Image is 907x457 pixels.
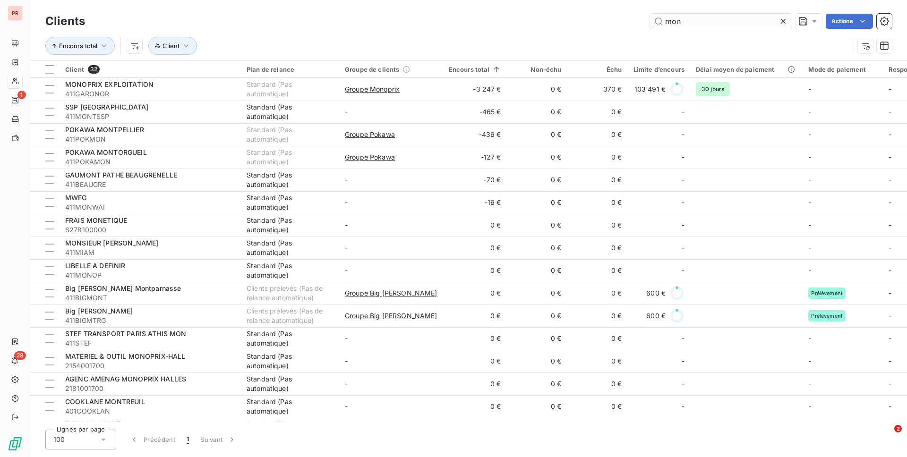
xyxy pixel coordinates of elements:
span: - [345,176,348,184]
span: Client [163,42,180,50]
div: Standard (Pas automatique) [247,102,334,121]
td: -70 € [443,169,507,191]
div: Standard (Pas automatique) [247,261,334,280]
span: SSP [GEOGRAPHIC_DATA] [65,103,148,111]
span: 401COOKLAN [65,406,235,416]
span: - [808,85,811,93]
td: -465 € [443,101,507,123]
span: 411BEAUGRE [65,180,235,189]
span: - [345,402,348,410]
td: 0 € [567,305,628,327]
span: - [682,266,685,275]
span: 100 [53,435,65,444]
span: - [345,357,348,365]
span: - [345,380,348,388]
span: FRAIS MONETIQUE [65,216,127,224]
div: Standard (Pas automatique) [247,397,334,416]
span: - [889,266,891,274]
td: 0 € [443,282,507,305]
span: - [682,152,685,162]
span: - [808,176,811,184]
td: 0 € [567,372,628,395]
td: 0 € [507,418,567,440]
span: 411BIGMTRG [65,316,235,325]
td: 0 € [507,214,567,237]
td: 0 € [567,327,628,350]
span: - [682,130,685,139]
span: MATERIEL & OUTIL MONOPRIX-HALL [65,352,186,360]
span: POKAWA MONTORGUEIL [65,148,147,156]
span: 2181001700 [65,384,235,393]
span: - [889,380,891,388]
td: 0 € [567,259,628,282]
td: 0 € [507,101,567,123]
td: 0 € [567,418,628,440]
span: - [682,243,685,253]
span: 411GARONOR [65,89,235,99]
div: Échu [573,66,622,73]
span: - [889,108,891,116]
td: 0 € [507,146,567,169]
td: 0 € [567,123,628,146]
button: Encours total [45,37,115,55]
span: GAUMONT PATHE BEAUGRENELLE [65,171,177,179]
td: 0 € [443,305,507,327]
span: Groupe Big [PERSON_NAME] [345,311,437,321]
button: Client [148,37,197,55]
div: Standard (Pas automatique) [247,193,334,212]
span: 411STEF [65,339,235,348]
span: - [682,107,685,117]
span: Encours total [59,42,97,50]
td: 0 € [567,214,628,237]
div: Standard (Pas automatique) [247,420,334,439]
span: - [889,153,891,161]
span: AGENC AMENAG MONOPRIX HALLES [65,375,186,383]
span: Groupe Big [PERSON_NAME] [345,288,437,298]
span: - [889,85,891,93]
span: - [682,220,685,230]
span: 411POKMON [65,135,235,144]
td: 0 € [507,372,567,395]
span: - [682,334,685,343]
span: 2 [894,425,902,432]
span: Client [65,66,84,73]
span: - [808,153,811,161]
iframe: Intercom live chat [875,425,898,448]
span: 30 jours [696,82,730,96]
span: - [889,176,891,184]
span: - [808,357,811,365]
td: 0 € [507,191,567,214]
span: - [889,312,891,320]
button: Suivant [195,430,242,449]
div: Standard (Pas automatique) [247,329,334,348]
td: 0 € [507,259,567,282]
span: 411BIGMONT [65,293,235,303]
span: - [682,175,685,185]
div: Standard (Pas automatique) [247,238,334,257]
span: 32 [88,65,100,74]
td: 0 € [507,78,567,101]
span: 1 [187,435,189,444]
td: 0 € [567,169,628,191]
span: Groupe Pokawa [345,130,395,139]
td: 0 € [567,395,628,418]
span: - [808,198,811,206]
td: -16 € [443,191,507,214]
div: Plan de relance [247,66,334,73]
td: 0 € [567,146,628,169]
span: - [682,402,685,411]
td: 0 € [567,350,628,372]
td: 370 € [567,78,628,101]
span: - [345,221,348,229]
span: - [808,221,811,229]
span: - [889,289,891,297]
span: - [889,130,891,138]
div: Standard (Pas automatique) [247,125,334,144]
td: 0 € [443,395,507,418]
td: 0 € [443,214,507,237]
div: Limite d’encours [633,66,685,73]
span: LIBELLE A DEFINIR [65,262,126,270]
span: - [808,108,811,116]
span: [PERSON_NAME] sas [65,420,134,428]
span: Big [PERSON_NAME] Montparnasse [65,284,181,292]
